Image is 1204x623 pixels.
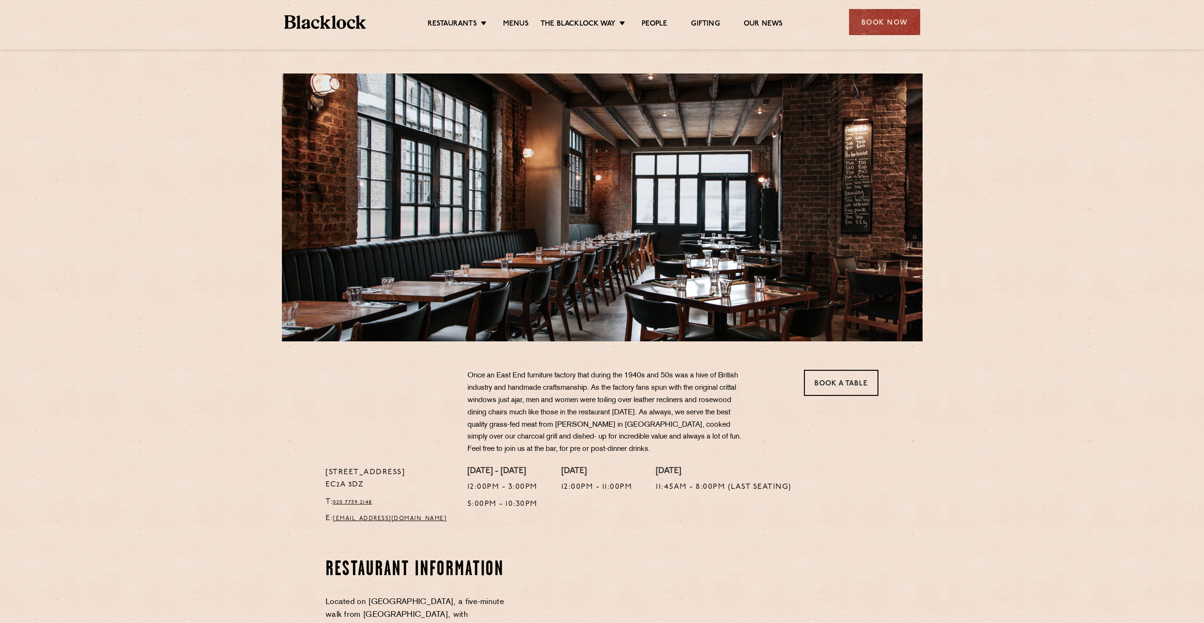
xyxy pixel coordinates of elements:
[561,481,633,494] p: 12:00pm - 11:00pm
[642,19,667,30] a: People
[467,498,538,511] p: 5:00pm - 10:30pm
[333,516,447,522] a: [EMAIL_ADDRESS][DOMAIN_NAME]
[744,19,783,30] a: Our News
[428,19,477,30] a: Restaurants
[656,481,792,494] p: 11:45am - 8:00pm (Last seating)
[656,467,792,477] h4: [DATE]
[467,467,538,477] h4: [DATE] - [DATE]
[326,467,453,491] p: [STREET_ADDRESS] EC2A 3DZ
[561,467,633,477] h4: [DATE]
[326,370,432,441] img: svg%3E
[326,513,453,525] p: E:
[326,558,507,582] h2: Restaurant Information
[284,15,366,29] img: BL_Textured_Logo-footer-cropped.svg
[541,19,616,30] a: The Blacklock Way
[849,9,920,35] div: Book Now
[467,481,538,494] p: 12:00pm - 3:00pm
[503,19,529,30] a: Menus
[691,19,719,30] a: Gifting
[326,496,453,508] p: T:
[467,370,747,456] p: Once an East End furniture factory that during the 1940s and 50s was a hive of British industry a...
[804,370,878,396] a: Book a Table
[333,499,373,505] a: 020 7739 2148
